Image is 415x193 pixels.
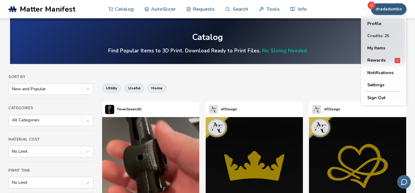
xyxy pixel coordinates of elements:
[9,106,94,110] h4: Categories
[362,42,405,54] button: My Items
[12,118,13,123] input: All Categories
[9,75,94,79] h4: Sort By
[312,105,321,114] img: ATDesign's profile
[362,18,405,30] button: Profile
[221,106,237,113] p: ATDesign
[117,106,142,113] p: FeverGreen3D
[309,102,343,117] a: ATDesign's profileATDesign
[9,137,94,141] h4: Material Cost
[105,105,114,114] img: FeverGreen3D's profile
[324,106,340,113] p: ATDesign
[12,149,13,154] input: No Limit
[108,47,307,54] h4: Find Popular Items to 3D Print. Download Ready to Print Files.
[362,79,405,91] button: Settings
[102,84,121,92] button: utility
[147,84,166,92] button: home
[367,58,386,63] span: Rewards
[361,16,406,105] div: dradadumbo
[209,105,218,114] img: ATDesign's profile
[9,168,94,173] h4: Print Time
[367,70,393,75] span: Notifications
[12,87,13,91] input: New and Popular
[102,102,145,117] a: FeverGreen3D's profileFeverGreen3D
[206,102,240,117] a: ATDesign's profileATDesign
[192,33,223,42] div: Catalog
[12,180,13,185] input: No Limit
[371,3,406,15] button: dradadumbo
[362,30,405,42] button: Credits: 25
[124,84,144,92] button: useful
[362,92,405,104] button: Sign Out
[397,175,411,189] button: Send feedback via email
[262,47,307,54] a: No Slicing Needed
[20,5,75,13] span: Matter Manifest
[395,58,400,63] span: 3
